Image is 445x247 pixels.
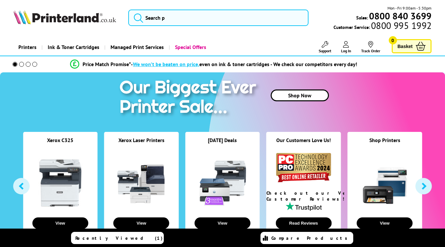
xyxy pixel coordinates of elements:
a: Managed Print Services [104,39,169,56]
span: Customer Service: [334,22,432,30]
span: Basket [398,42,413,51]
a: Recently Viewed (1) [71,232,164,244]
span: Price Match Promise* [83,61,131,67]
span: Compare Products [271,235,351,241]
span: We won’t be beaten on price, [133,61,199,67]
a: Log In [341,41,351,53]
a: Xerox C325 [47,137,73,143]
span: Recently Viewed (1) [75,235,163,241]
input: Search p [128,10,309,26]
li: modal_Promise [3,59,424,70]
a: 0800 840 3699 [368,13,432,19]
div: Check out our Verified Customer Reviews! [266,190,341,202]
a: Compare Products [260,232,353,244]
a: Ink & Toner Cartridges [41,39,104,56]
div: Shop Printers [347,137,422,152]
button: View [195,217,251,229]
a: Track Order [361,41,380,53]
a: Shop Now [271,89,329,101]
span: Support [319,48,331,53]
button: View [32,217,88,229]
b: 0800 840 3699 [369,10,432,22]
span: 0 [389,36,397,44]
div: - even on ink & toner cartridges - We check our competitors every day! [131,61,357,67]
button: View [113,217,169,229]
div: Our Customers Love Us! [266,137,341,152]
button: View [357,217,413,229]
a: Printers [13,39,41,56]
a: Support [319,41,331,53]
a: Printerland Logo [13,10,120,26]
span: Mon - Fri 9:00am - 5:30pm [387,5,432,11]
a: Xerox Laser Printers [118,137,164,143]
button: Read Reviews [276,217,332,229]
span: Sales: [356,14,368,21]
span: Ink & Toner Cartridges [48,39,99,56]
span: Log In [341,48,351,53]
span: 0800 995 1992 [370,22,432,29]
div: [DATE] Deals [185,137,260,152]
a: Basket 0 [392,39,432,53]
img: printer sale [116,72,263,124]
a: Special Offers [169,39,211,56]
img: Printerland Logo [13,10,116,24]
